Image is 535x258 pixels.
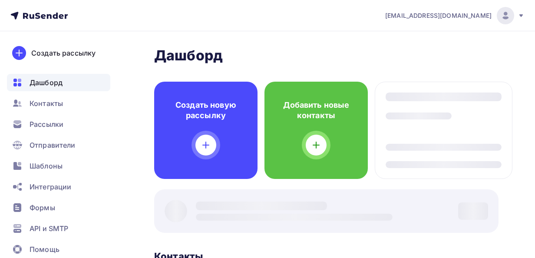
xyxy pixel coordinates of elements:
[30,140,76,150] span: Отправители
[7,157,110,175] a: Шаблоны
[7,199,110,216] a: Формы
[30,77,63,88] span: Дашборд
[7,95,110,112] a: Контакты
[278,100,354,121] h4: Добавить новые контакты
[168,100,244,121] h4: Создать новую рассылку
[385,11,492,20] span: [EMAIL_ADDRESS][DOMAIN_NAME]
[7,116,110,133] a: Рассылки
[7,136,110,154] a: Отправители
[30,98,63,109] span: Контакты
[30,223,68,234] span: API и SMTP
[30,202,55,213] span: Формы
[385,7,525,24] a: [EMAIL_ADDRESS][DOMAIN_NAME]
[30,161,63,171] span: Шаблоны
[30,182,71,192] span: Интеграции
[7,74,110,91] a: Дашборд
[30,119,63,129] span: Рассылки
[31,48,96,58] div: Создать рассылку
[154,47,499,64] h2: Дашборд
[30,244,59,255] span: Помощь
